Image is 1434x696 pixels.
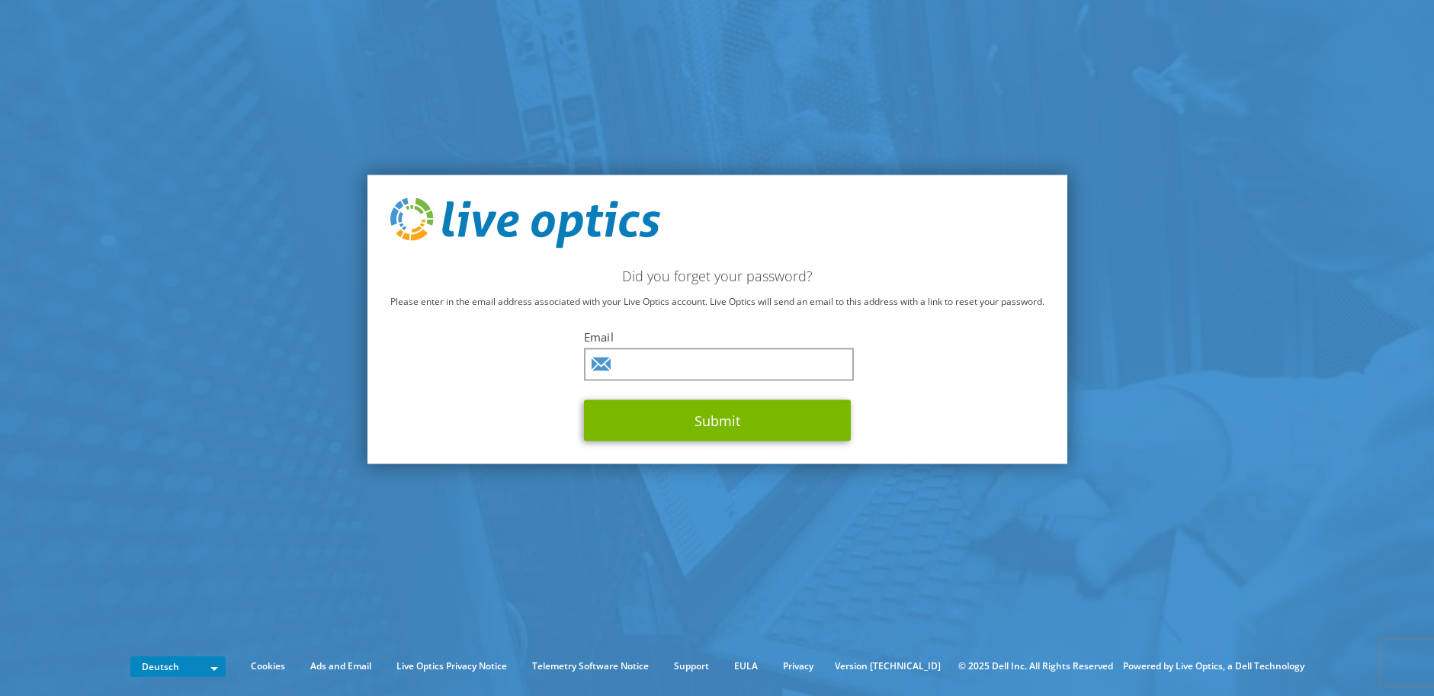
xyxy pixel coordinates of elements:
a: Privacy [772,658,825,675]
a: Live Optics Privacy Notice [385,658,518,675]
a: Cookies [239,658,297,675]
li: Powered by Live Optics, a Dell Technology [1123,658,1304,675]
p: Please enter in the email address associated with your Live Optics account. Live Optics will send... [390,293,1044,310]
img: live_optics_svg.svg [390,198,660,249]
label: Email [584,329,851,344]
a: EULA [723,658,769,675]
a: Telemetry Software Notice [521,658,660,675]
li: © 2025 Dell Inc. All Rights Reserved [951,658,1121,675]
h2: Did you forget your password? [390,267,1044,284]
a: Ads and Email [299,658,383,675]
a: Support [662,658,720,675]
button: Submit [584,399,851,441]
li: Version [TECHNICAL_ID] [827,658,948,675]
